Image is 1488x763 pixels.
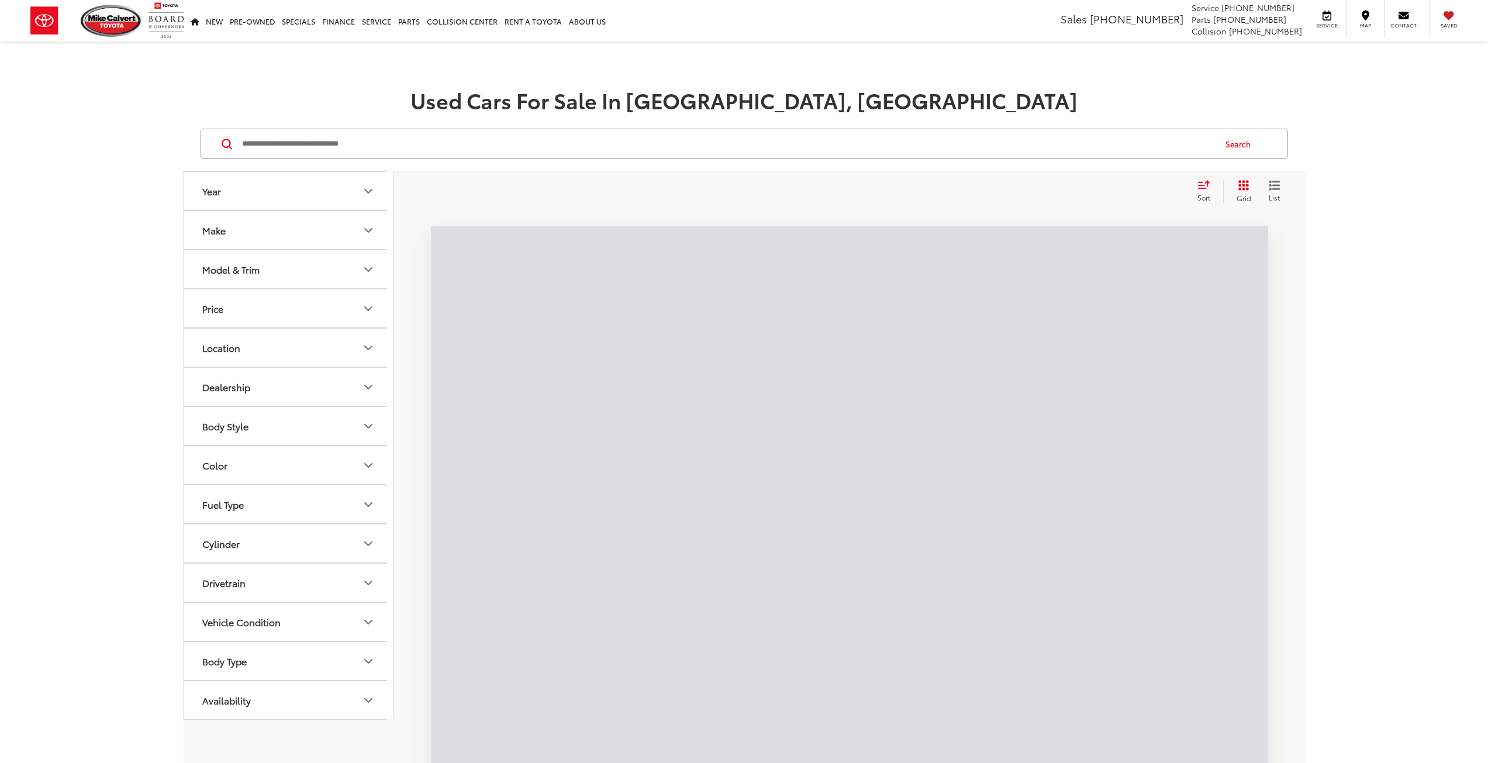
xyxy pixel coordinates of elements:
button: Model & TrimModel & Trim [184,250,394,288]
span: Service [1192,2,1219,13]
input: Search by Make, Model, or Keyword [241,130,1214,158]
button: Select sort value [1192,179,1223,203]
div: Cylinder [202,538,240,549]
div: Make [361,223,375,237]
div: Year [202,185,221,196]
button: Grid View [1223,179,1260,203]
button: Body StyleBody Style [184,407,394,445]
button: LocationLocation [184,329,394,367]
button: List View [1260,179,1289,203]
button: YearYear [184,172,394,210]
div: Price [202,303,223,314]
div: Vehicle Condition [361,615,375,629]
button: PricePrice [184,289,394,327]
div: Availability [202,695,251,706]
span: Parts [1192,13,1211,25]
span: Service [1314,22,1340,29]
div: Color [361,458,375,472]
span: [PHONE_NUMBER] [1229,25,1302,37]
span: [PHONE_NUMBER] [1213,13,1286,25]
div: Model & Trim [361,263,375,277]
img: Mike Calvert Toyota [81,5,143,37]
button: Vehicle ConditionVehicle Condition [184,603,394,641]
button: DealershipDealership [184,368,394,406]
span: Sales [1061,11,1087,26]
span: List [1269,192,1280,202]
button: AvailabilityAvailability [184,681,394,719]
div: Model & Trim [202,264,260,275]
div: Drivetrain [202,577,246,588]
span: Map [1352,22,1378,29]
div: Body Style [202,420,248,431]
div: Location [361,341,375,355]
div: Dealership [361,380,375,394]
div: Body Style [361,419,375,433]
span: [PHONE_NUMBER] [1221,2,1294,13]
div: Price [361,302,375,316]
button: Fuel TypeFuel Type [184,485,394,523]
div: Location [202,342,240,353]
span: [PHONE_NUMBER] [1090,11,1183,26]
span: Collision [1192,25,1227,37]
div: Dealership [202,381,250,392]
button: MakeMake [184,211,394,249]
button: ColorColor [184,446,394,484]
div: Make [202,225,226,236]
span: Sort [1197,192,1210,202]
div: Color [202,460,227,471]
div: Body Type [361,654,375,668]
div: Body Type [202,655,247,667]
div: Cylinder [361,537,375,551]
button: Search [1214,129,1268,158]
span: Grid [1237,193,1251,203]
button: Body TypeBody Type [184,642,394,680]
div: Drivetrain [361,576,375,590]
div: Vehicle Condition [202,616,281,627]
span: Saved [1436,22,1462,29]
div: Year [361,184,375,198]
div: Fuel Type [202,499,244,510]
div: Availability [361,693,375,707]
div: Fuel Type [361,498,375,512]
span: Contact [1390,22,1417,29]
button: DrivetrainDrivetrain [184,564,394,602]
button: CylinderCylinder [184,524,394,562]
